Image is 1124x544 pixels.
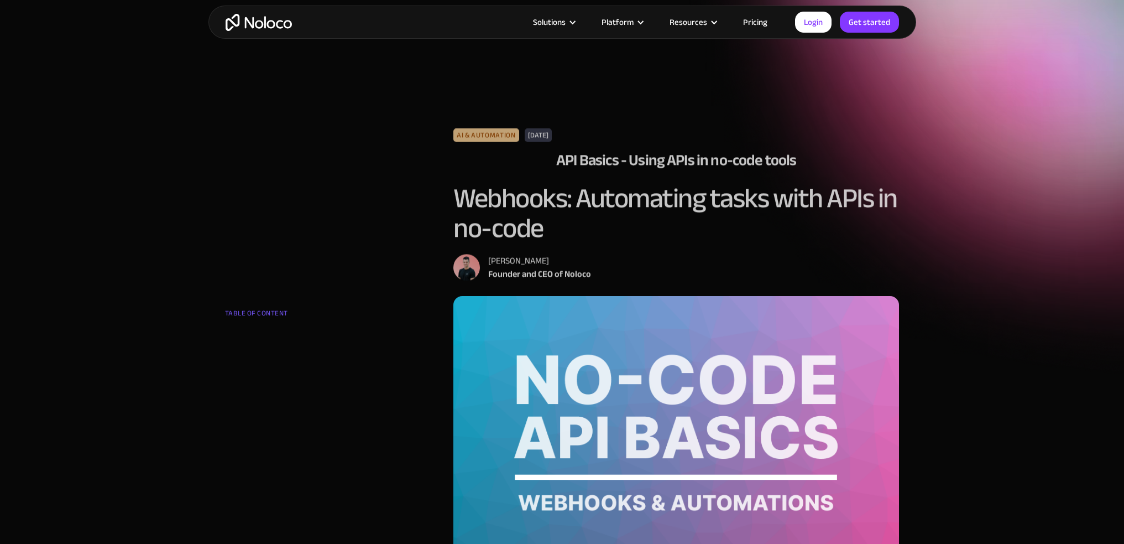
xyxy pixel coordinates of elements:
div: [DATE] [524,128,551,142]
a: Pricing [729,15,781,29]
div: Platform [588,15,656,29]
div: Solutions [519,15,588,29]
a: Get started [840,12,899,33]
h2: API Basics - Using APIs in no-code tools [556,150,796,170]
div: Solutions [533,15,566,29]
div: [PERSON_NAME] [488,255,591,268]
div: Resources [670,15,707,29]
div: TABLE OF CONTENT [225,305,359,327]
div: Platform [602,15,634,29]
a: home [226,14,292,31]
div: AI & Automation [453,128,519,142]
h1: Webhooks: Automating tasks with APIs in no-code [453,184,900,243]
div: Resources [656,15,729,29]
a: Login [795,12,832,33]
div: Founder and CEO of Noloco [488,268,591,281]
a: API Basics - Using APIs in no-code tools [556,150,796,183]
